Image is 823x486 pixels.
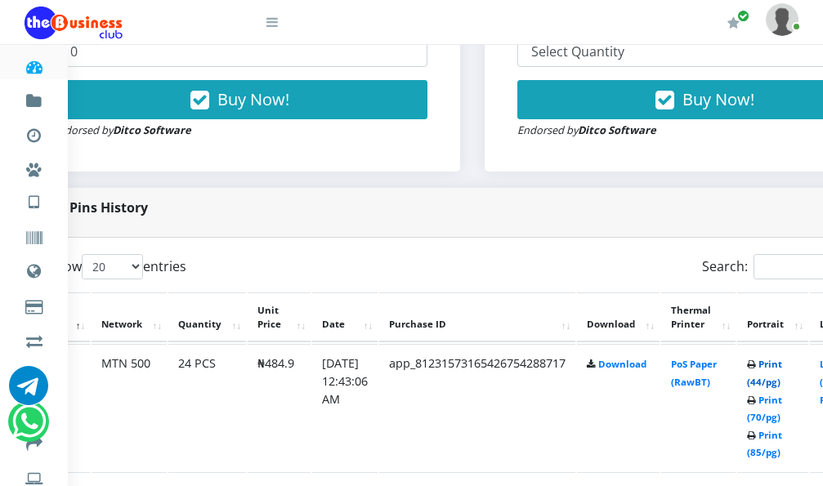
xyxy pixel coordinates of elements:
a: Data [25,248,43,289]
a: Fund wallet [25,78,43,118]
th: Purchase ID: activate to sort column ascending [379,292,575,343]
input: Enter Quantity [52,36,427,67]
img: User [766,3,798,35]
th: Network: activate to sort column ascending [92,292,167,343]
a: Print (70/pg) [747,394,782,424]
td: MTN 500 [92,344,167,470]
th: Date: activate to sort column ascending [312,292,378,343]
span: Buy Now! [682,88,754,110]
th: #: activate to sort column descending [50,292,90,343]
a: International VTU [62,203,199,231]
a: Airtime -2- Cash [25,319,43,358]
td: ₦484.9 [248,344,311,470]
th: Unit Price: activate to sort column ascending [248,292,311,343]
i: Renew/Upgrade Subscription [727,16,740,29]
a: Chat for support [9,378,48,405]
a: Download [598,358,646,370]
td: app_81231573165426754288717 [379,344,575,470]
strong: Ditco Software [113,123,191,137]
select: Showentries [82,254,143,279]
a: VTU [25,180,43,221]
span: Renew/Upgrade Subscription [737,10,749,22]
strong: Ditco Software [578,123,656,137]
td: [DATE] 12:43:06 AM [312,344,378,470]
a: Print (85/pg) [747,429,782,459]
a: Cable TV, Electricity [25,284,43,323]
small: Endorsed by [52,123,191,137]
a: Print (44/pg) [747,358,782,388]
label: Show entries [48,254,186,279]
a: Nigerian VTU [62,180,199,207]
small: Endorsed by [517,123,656,137]
th: Portrait: activate to sort column ascending [737,292,808,343]
a: Dashboard [25,44,43,83]
th: Quantity: activate to sort column ascending [168,292,246,343]
td: 1 [50,344,90,470]
th: Download: activate to sort column ascending [577,292,660,343]
th: Thermal Printer: activate to sort column ascending [661,292,736,343]
span: Buy Now! [217,88,289,110]
a: PoS Paper (RawBT) [671,358,717,388]
img: Logo [25,7,123,39]
a: Transactions [25,113,43,152]
td: 24 PCS [168,344,246,470]
a: Register a Referral [25,353,43,392]
a: Miscellaneous Payments [25,147,43,186]
a: Vouchers [25,216,43,255]
button: Buy Now! [52,80,427,119]
a: Chat for support [12,414,46,441]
